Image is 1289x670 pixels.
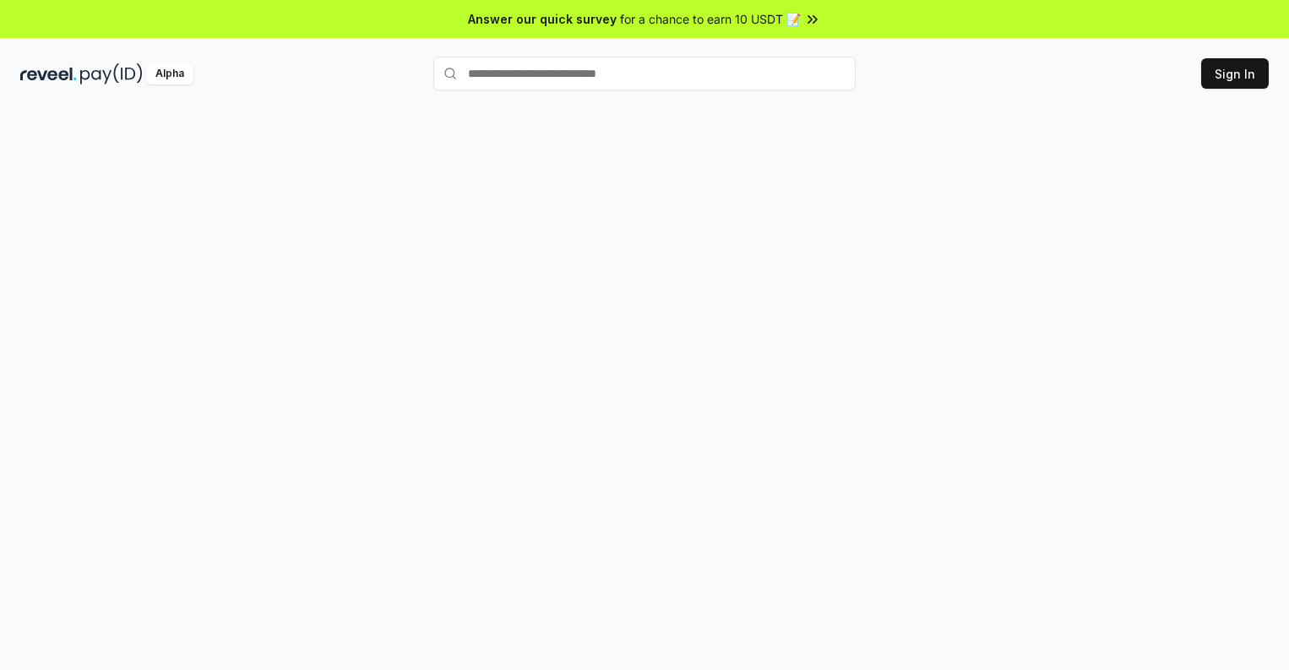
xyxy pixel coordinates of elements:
[20,63,77,84] img: reveel_dark
[1201,58,1269,89] button: Sign In
[620,10,801,28] span: for a chance to earn 10 USDT 📝
[146,63,193,84] div: Alpha
[80,63,143,84] img: pay_id
[468,10,617,28] span: Answer our quick survey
